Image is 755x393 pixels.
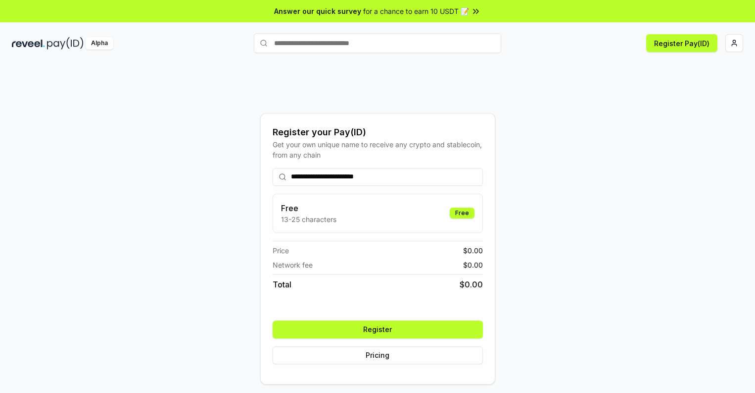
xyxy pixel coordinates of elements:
[273,260,313,270] span: Network fee
[463,260,483,270] span: $ 0.00
[460,279,483,290] span: $ 0.00
[273,245,289,256] span: Price
[12,37,45,50] img: reveel_dark
[86,37,113,50] div: Alpha
[450,208,474,219] div: Free
[273,346,483,364] button: Pricing
[273,125,483,139] div: Register your Pay(ID)
[273,279,291,290] span: Total
[281,214,336,225] p: 13-25 characters
[281,202,336,214] h3: Free
[463,245,483,256] span: $ 0.00
[273,139,483,160] div: Get your own unique name to receive any crypto and stablecoin, from any chain
[47,37,84,50] img: pay_id
[646,34,717,52] button: Register Pay(ID)
[273,321,483,338] button: Register
[363,6,469,16] span: for a chance to earn 10 USDT 📝
[274,6,361,16] span: Answer our quick survey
